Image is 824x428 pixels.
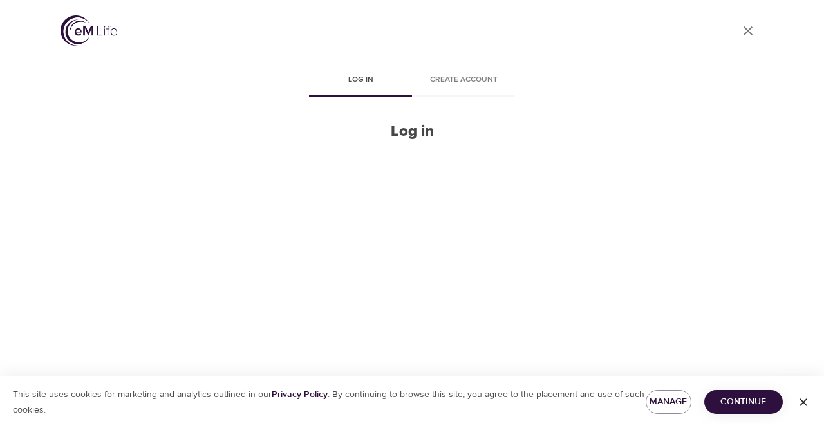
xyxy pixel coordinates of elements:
[61,15,117,46] img: logo
[646,390,691,414] button: Manage
[272,389,328,400] a: Privacy Policy
[704,390,783,414] button: Continue
[309,66,515,97] div: disabled tabs example
[715,394,772,410] span: Continue
[420,73,507,87] span: Create account
[317,73,404,87] span: Log in
[309,122,515,141] h2: Log in
[656,394,681,410] span: Manage
[733,15,763,46] a: close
